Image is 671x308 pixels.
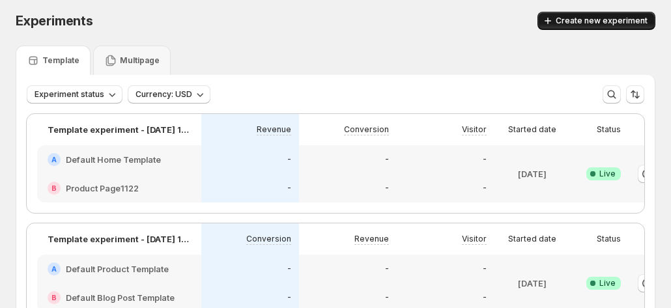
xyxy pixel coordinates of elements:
[66,262,169,275] h2: Default Product Template
[599,169,616,179] span: Live
[66,182,139,195] h2: Product Page1122
[462,234,487,244] p: Visitor
[136,89,192,100] span: Currency: USD
[462,124,487,135] p: Visitor
[597,124,621,135] p: Status
[287,183,291,193] p: -
[518,167,547,180] p: [DATE]
[344,124,389,135] p: Conversion
[287,154,291,165] p: -
[518,277,547,290] p: [DATE]
[48,232,191,245] p: Template experiment - [DATE] 15:25:50
[66,153,161,166] h2: Default Home Template
[51,294,57,301] h2: B
[354,234,389,244] p: Revenue
[51,156,57,163] h2: A
[51,184,57,192] h2: B
[597,234,621,244] p: Status
[66,291,175,304] h2: Default Blog Post Template
[508,234,556,244] p: Started date
[483,183,487,193] p: -
[385,264,389,274] p: -
[16,13,93,29] span: Experiments
[385,183,389,193] p: -
[27,85,122,104] button: Experiment status
[556,16,648,26] span: Create new experiment
[537,12,655,30] button: Create new experiment
[128,85,210,104] button: Currency: USD
[48,123,191,136] p: Template experiment - [DATE] 16:16:44
[257,124,291,135] p: Revenue
[626,85,644,104] button: Sort the results
[483,154,487,165] p: -
[246,234,291,244] p: Conversion
[508,124,556,135] p: Started date
[35,89,104,100] span: Experiment status
[483,264,487,274] p: -
[385,292,389,303] p: -
[287,264,291,274] p: -
[599,278,616,288] span: Live
[483,292,487,303] p: -
[51,265,57,273] h2: A
[385,154,389,165] p: -
[120,55,160,66] p: Multipage
[42,55,79,66] p: Template
[287,292,291,303] p: -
